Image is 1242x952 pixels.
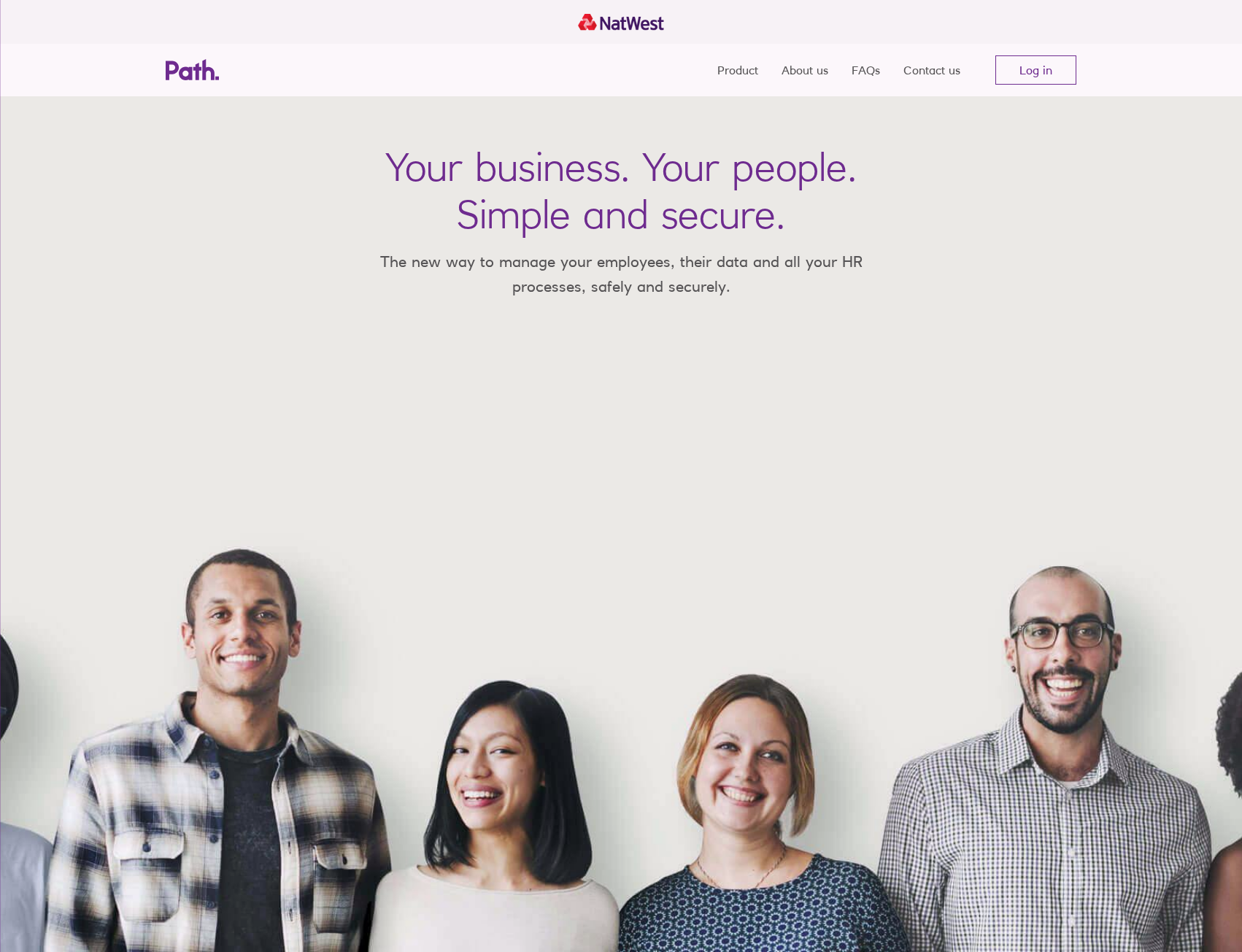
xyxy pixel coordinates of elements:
a: Contact us [903,44,960,96]
a: FAQs [852,44,880,96]
a: Log in [995,55,1076,85]
a: About us [782,44,828,96]
h1: Your business. Your people. Simple and secure. [385,143,857,238]
p: The new way to manage your employees, their data and all your HR processes, safely and securely. [358,249,884,298]
a: Product [717,44,758,96]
